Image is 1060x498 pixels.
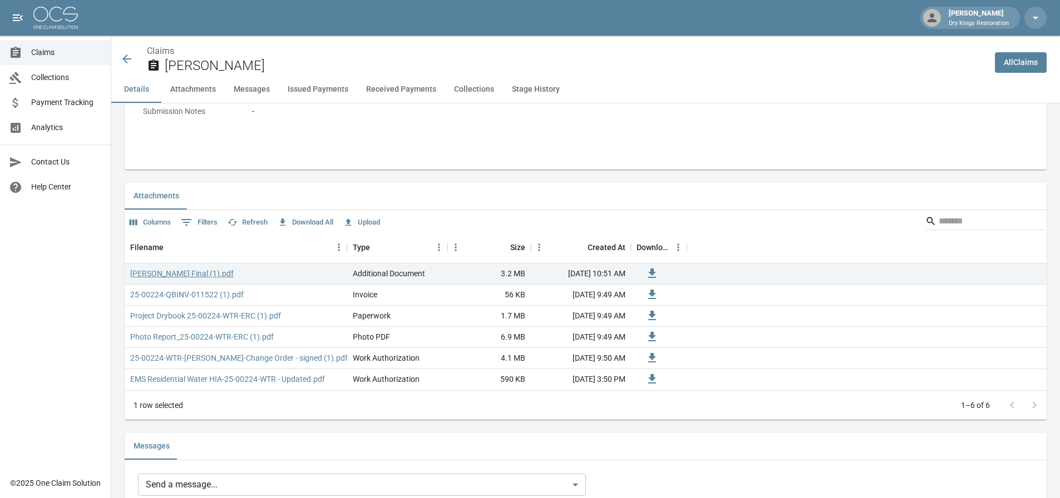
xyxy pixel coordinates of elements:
[637,232,670,263] div: Download
[331,239,347,256] button: Menu
[447,263,531,285] div: 3.2 MB
[125,433,1047,460] div: related-list tabs
[31,72,102,83] span: Collections
[134,400,183,411] div: 1 row selected
[225,214,270,231] button: Refresh
[357,76,445,103] button: Received Payments
[447,327,531,348] div: 6.9 MB
[531,232,631,263] div: Created At
[353,373,420,385] div: Work Authorization
[531,263,631,285] div: [DATE] 10:51 AM
[949,19,1009,28] p: Dry Kings Restoration
[147,46,174,56] a: Claims
[161,76,225,103] button: Attachments
[7,7,29,29] button: open drawer
[275,214,336,231] button: Download All
[631,232,687,263] div: Download
[447,348,531,369] div: 4.1 MB
[130,310,281,321] a: Project Drybook 25-00224-WTR-ERC (1).pdf
[111,76,161,103] button: Details
[138,101,238,122] p: Submission Notes
[130,232,164,263] div: Filename
[531,306,631,327] div: [DATE] 9:49 AM
[252,106,997,117] div: -
[588,232,625,263] div: Created At
[33,7,78,29] img: ocs-logo-white-transparent.png
[111,76,1060,103] div: anchor tabs
[944,8,1013,28] div: [PERSON_NAME]
[341,214,383,231] button: Upload
[531,348,631,369] div: [DATE] 9:50 AM
[447,285,531,306] div: 56 KB
[995,52,1047,73] a: AllClaims
[353,331,390,342] div: Photo PDF
[31,156,102,168] span: Contact Us
[353,310,391,321] div: Paperwork
[130,289,244,300] a: 25-00224-QBINV-011522 (1).pdf
[447,232,531,263] div: Size
[447,239,464,256] button: Menu
[130,373,325,385] a: EMS Residential Water HIA-25-00224-WTR - Updated.pdf
[447,306,531,327] div: 1.7 MB
[130,268,234,279] a: [PERSON_NAME] Final (1).pdf
[531,285,631,306] div: [DATE] 9:49 AM
[431,239,447,256] button: Menu
[125,232,347,263] div: Filename
[147,44,986,58] nav: breadcrumb
[125,183,188,210] button: Attachments
[31,97,102,108] span: Payment Tracking
[353,352,420,363] div: Work Authorization
[31,47,102,58] span: Claims
[225,76,279,103] button: Messages
[347,232,447,263] div: Type
[10,477,101,489] div: © 2025 One Claim Solution
[445,76,503,103] button: Collections
[353,232,370,263] div: Type
[138,474,586,496] div: Send a message...
[130,331,274,342] a: Photo Report_25-00224-WTR-ERC (1).pdf
[925,212,1044,232] div: Search
[531,369,631,390] div: [DATE] 3:50 PM
[165,58,986,74] h2: [PERSON_NAME]
[961,400,990,411] p: 1–6 of 6
[31,122,102,133] span: Analytics
[670,239,687,256] button: Menu
[510,232,525,263] div: Size
[125,183,1047,210] div: related-list tabs
[503,76,569,103] button: Stage History
[127,214,174,231] button: Select columns
[353,289,377,300] div: Invoice
[178,213,220,231] button: Show filters
[125,433,179,460] button: Messages
[130,352,348,363] a: 25-00224-WTR-[PERSON_NAME]-Change Order - signed (1).pdf
[279,76,357,103] button: Issued Payments
[31,181,102,193] span: Help Center
[531,327,631,348] div: [DATE] 9:49 AM
[531,239,548,256] button: Menu
[353,268,425,279] div: Additional Document
[447,369,531,390] div: 590 KB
